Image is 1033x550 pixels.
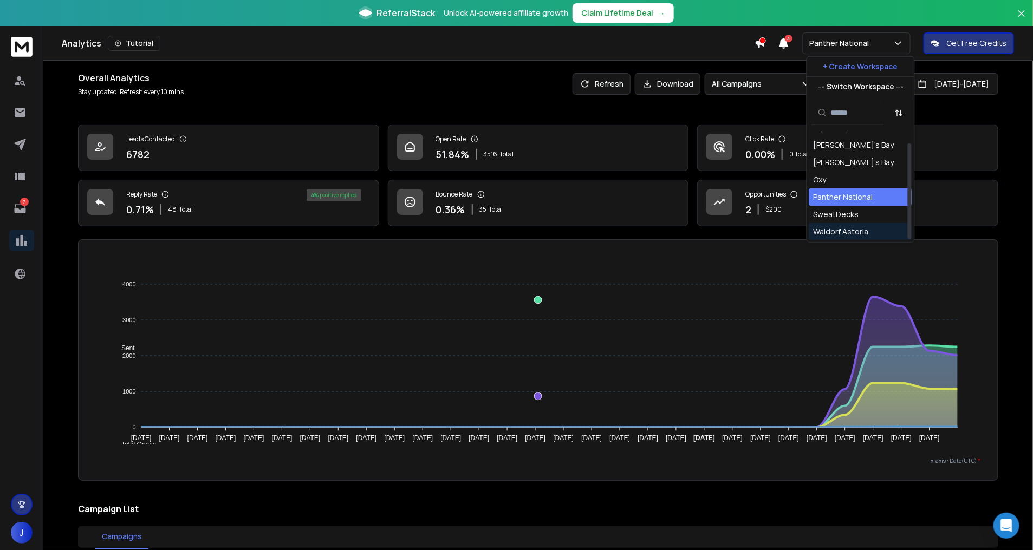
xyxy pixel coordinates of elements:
[807,435,827,442] tspan: [DATE]
[693,435,715,442] tspan: [DATE]
[108,36,160,51] button: Tutorial
[131,435,152,442] tspan: [DATE]
[745,135,774,143] p: Click Rate
[553,435,574,442] tspan: [DATE]
[179,205,193,214] span: Total
[11,522,33,544] button: J
[888,102,910,123] button: Sort by Sort A-Z
[78,502,998,515] h2: Campaign List
[126,135,175,143] p: Leads Contacted
[814,140,894,150] div: [PERSON_NAME]'s Bay
[745,202,751,217] p: 2
[95,525,148,549] button: Campaigns
[384,435,405,442] tspan: [DATE]
[919,435,940,442] tspan: [DATE]
[436,147,470,162] p: 51.84 %
[469,435,489,442] tspan: [DATE]
[113,441,156,448] span: Total Opens
[436,190,473,199] p: Bounce Rate
[789,150,809,159] p: 0 Total
[132,424,135,430] tspan: 0
[376,6,435,19] span: ReferralStack
[946,38,1006,49] p: Get Free Credits
[814,157,894,168] div: [PERSON_NAME]'s Bay
[215,435,236,442] tspan: [DATE]
[356,435,376,442] tspan: [DATE]
[500,150,514,159] span: Total
[809,38,873,49] p: Panther National
[96,457,980,465] p: x-axis : Date(UTC)
[658,8,665,18] span: →
[666,435,686,442] tspan: [DATE]
[300,435,320,442] tspan: [DATE]
[595,78,623,89] p: Refresh
[78,180,379,226] a: Reply Rate0.71%48Total4% positive replies
[609,435,630,442] tspan: [DATE]
[307,189,361,201] div: 4 % positive replies
[444,8,568,18] p: Unlock AI-powered affiliate growth
[122,352,135,359] tspan: 2000
[484,150,498,159] span: 3516
[159,435,180,442] tspan: [DATE]
[785,35,792,42] span: 3
[122,317,135,323] tspan: 3000
[525,435,545,442] tspan: [DATE]
[122,281,135,287] tspan: 4000
[635,73,700,95] button: Download
[814,209,859,220] div: SweatDecks
[479,205,487,214] span: 35
[328,435,348,442] tspan: [DATE]
[1015,6,1029,32] button: Close banner
[817,81,904,92] p: --- Switch Workspace ---
[78,125,379,171] a: Leads Contacted6782
[126,202,154,217] p: 0.71 %
[113,344,135,352] span: Sent
[745,147,775,162] p: 0.00 %
[712,78,766,89] p: All Campaigns
[20,198,29,206] p: 7
[924,32,1014,54] button: Get Free Credits
[126,190,157,199] p: Reply Rate
[440,435,461,442] tspan: [DATE]
[765,205,782,214] p: $ 200
[122,388,135,395] tspan: 1000
[573,3,674,23] button: Claim Lifetime Deal→
[9,198,31,219] a: 7
[993,513,1019,539] div: Open Intercom Messenger
[78,71,185,84] h1: Overall Analytics
[657,78,693,89] p: Download
[78,88,185,96] p: Stay updated! Refresh every 10 mins.
[891,435,912,442] tspan: [DATE]
[436,202,465,217] p: 0.36 %
[187,435,207,442] tspan: [DATE]
[814,192,873,202] div: Panther National
[436,135,466,143] p: Open Rate
[388,125,689,171] a: Open Rate51.84%3516Total
[489,205,503,214] span: Total
[573,73,631,95] button: Refresh
[126,147,150,162] p: 6782
[814,226,869,237] div: Waldorf Astoria
[168,205,177,214] span: 48
[638,435,658,442] tspan: [DATE]
[271,435,292,442] tspan: [DATE]
[581,435,602,442] tspan: [DATE]
[835,435,855,442] tspan: [DATE]
[388,180,689,226] a: Bounce Rate0.36%35Total
[908,73,998,95] button: [DATE]-[DATE]
[497,435,517,442] tspan: [DATE]
[62,36,755,51] div: Analytics
[814,174,827,185] div: Oxy
[697,180,998,226] a: Opportunities2$200
[745,190,786,199] p: Opportunities
[722,435,743,442] tspan: [DATE]
[750,435,771,442] tspan: [DATE]
[412,435,433,442] tspan: [DATE]
[863,435,883,442] tspan: [DATE]
[243,435,264,442] tspan: [DATE]
[697,125,998,171] a: Click Rate0.00%0 Total
[778,435,799,442] tspan: [DATE]
[807,57,914,76] button: + Create Workspace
